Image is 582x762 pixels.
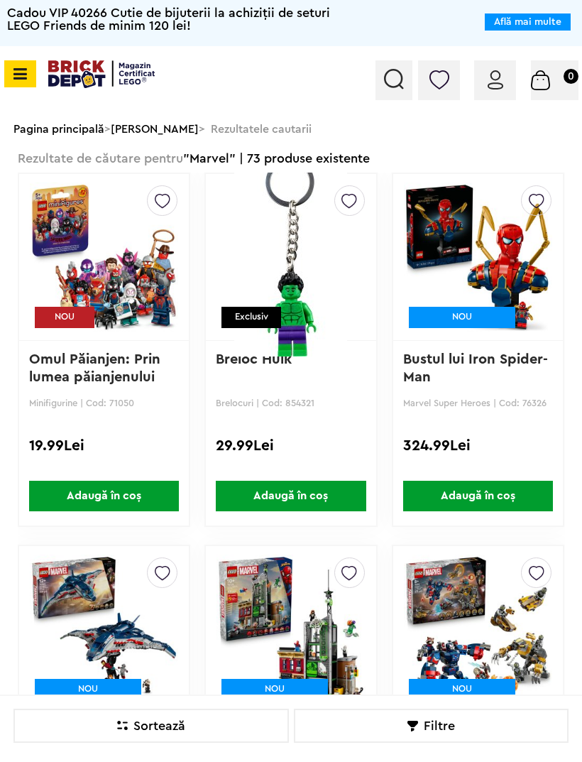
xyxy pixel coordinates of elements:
[216,158,366,356] img: Breloc Hulk
[216,481,366,511] span: Adaugă în coș
[404,530,553,729] img: Thor vs Chitauri din Razbunatorii: Sfârsitul jocului
[403,398,554,408] p: Marvel Super Heroes | Cod: 76326
[30,530,179,729] img: Quinjet din Razbunatorii: Sub semnul lui Ultron
[18,144,370,173] div: "Marvel" | 73 produse existente
[403,437,554,462] div: 324.99Lei
[29,481,180,511] span: Adaugă în coș
[294,709,569,743] div: Filtre
[494,17,561,27] a: Află mai multe
[216,530,366,729] img: Omul-Paianjen vs Oscorp
[221,307,281,328] div: Exclusiv
[404,158,553,356] img: Bustul lui Iron Spider-Man
[19,481,190,511] a: Adaugă în coș
[13,709,289,743] div: Sortează
[29,437,180,462] div: 19.99Lei
[221,679,328,700] div: NOU
[111,124,199,135] a: [PERSON_NAME]
[30,158,179,356] img: Omul Păianjen: Prin lumea păianjenului
[393,481,564,511] a: Adaugă în coș
[403,481,554,511] span: Adaugă în coș
[216,437,366,462] div: 29.99Lei
[29,352,165,384] a: Omul Păianjen: Prin lumea păianjenului
[409,679,515,700] div: NOU
[206,481,376,511] a: Adaugă în coș
[216,398,366,408] p: Brelocuri | Cod: 854321
[18,152,183,165] span: Rezultate de căutare pentru
[6,114,576,144] div: > > Rezultatele cautarii
[35,307,94,328] div: NOU
[409,307,515,328] div: NOU
[564,69,578,84] small: 0
[13,124,104,135] a: Pagina principală
[29,398,180,408] p: Minifigurine | Cod: 71050
[403,352,548,384] a: Bustul lui Iron Spider-Man
[216,352,292,366] a: Breloc Hulk
[35,679,141,700] div: NOU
